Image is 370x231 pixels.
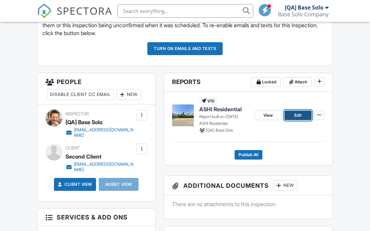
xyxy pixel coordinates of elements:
input: Search everything... [117,4,253,18]
span: Client [66,145,80,150]
h3: Services & Add ons [37,209,155,226]
span: SPECTORA [57,3,112,18]
a: Client View [56,181,92,188]
button: Turn on emails and texts [147,42,223,55]
p: All emails and texts have been disabled for this inspection. This may have happened due to someon... [42,14,328,37]
a: SPECTORA [37,9,112,23]
div: [EMAIL_ADDRESS][DOMAIN_NAME] [74,162,134,172]
a: [EMAIL_ADDRESS][DOMAIN_NAME] [66,127,134,138]
p: There are no attachments to this inspection. [172,200,325,208]
div: [QA] Base Solo [66,117,103,127]
span: Inspector [66,111,89,116]
div: Second Client [66,151,101,162]
div: [QA] Base Solo [285,4,323,11]
div: Disable Client CC Email [47,89,114,100]
div: [EMAIL_ADDRESS][DOMAIN_NAME] [74,127,134,138]
div: New [273,180,298,191]
img: The Best Home Inspection Software - Spectora [37,3,52,18]
div: Base Solo Company [278,11,329,18]
h3: People [37,73,155,104]
h3: Additional Documents [164,176,333,195]
a: [EMAIL_ADDRESS][DOMAIN_NAME] [66,162,134,172]
div: New [116,89,141,100]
